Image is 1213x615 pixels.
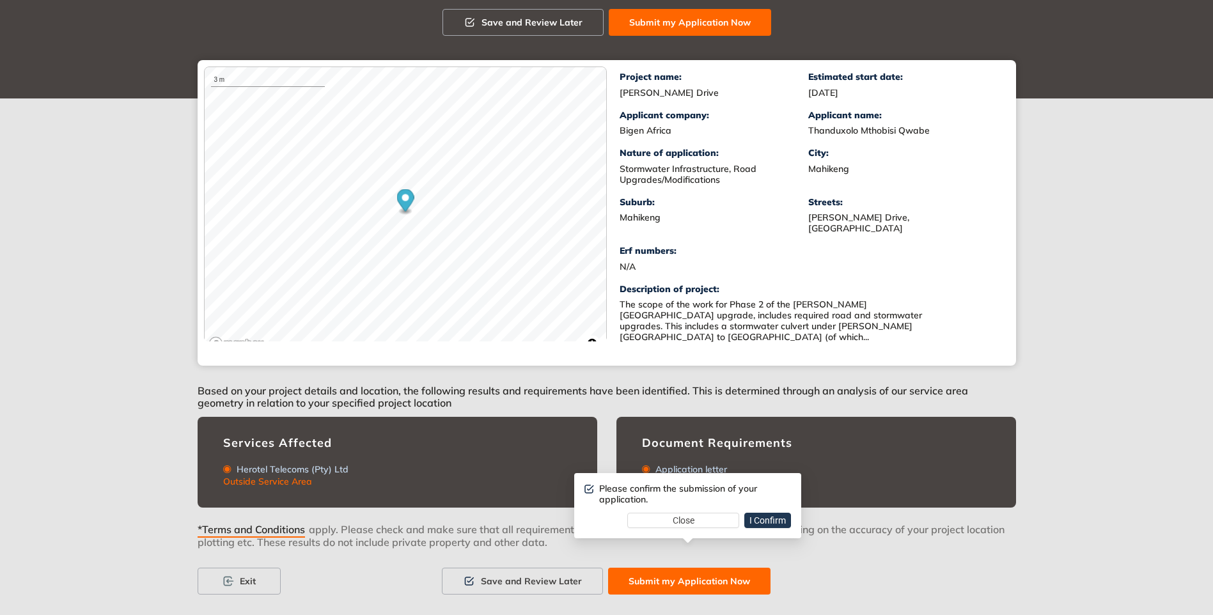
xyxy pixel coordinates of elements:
div: Based on your project details and location, the following results and requirements have been iden... [198,366,1016,417]
div: [PERSON_NAME] Drive, [GEOGRAPHIC_DATA] [808,212,997,234]
span: The scope of the work for Phase 2 of the [PERSON_NAME][GEOGRAPHIC_DATA] upgrade, includes require... [620,299,922,342]
span: Submit my Application Now [629,574,750,588]
button: I Confirm [744,513,791,528]
div: City: [808,148,997,159]
div: Document Requirements [642,436,990,450]
button: Save and Review Later [442,9,604,36]
div: Nature of application: [620,148,808,159]
div: Please confirm the submission of your application. [599,483,791,505]
div: [DATE] [808,88,997,98]
div: 3 m [211,74,325,87]
button: Save and Review Later [442,568,603,595]
div: Map marker [396,189,414,215]
div: Project name: [620,72,808,82]
div: Mahikeng [808,164,997,175]
span: Save and Review Later [481,15,583,29]
span: Exit [240,574,256,588]
div: Applicant name: [808,110,997,121]
span: ... [863,331,869,343]
div: Services Affected [223,436,572,450]
div: The scope of the work for Phase 2 of the Nelson Mandela Road upgrade, includes required road and ... [620,299,939,342]
div: Applicant company: [620,110,808,121]
div: Thanduxolo Mthobisi Qwabe [808,125,997,136]
div: Stormwater Infrastructure, Road Upgrades/Modifications [620,164,808,185]
button: *Terms and Conditions [198,523,309,532]
div: Estimated start date: [808,72,997,82]
span: *Terms and Conditions [198,524,305,537]
button: Submit my Application Now [608,568,771,595]
div: Streets: [808,197,997,208]
button: Submit my Application Now [609,9,771,36]
div: Mahikeng [620,212,808,223]
button: Exit [198,568,281,595]
div: Bigen Africa [620,125,808,136]
div: Suburb: [620,197,808,208]
span: Save and Review Later [481,574,582,588]
button: Close [627,513,739,528]
div: Application letter [650,464,727,475]
a: Mapbox logo [208,336,265,351]
span: Outside Service Area [223,476,312,487]
span: I Confirm [749,513,786,527]
span: Submit my Application Now [629,15,751,29]
span: Close [673,513,694,527]
div: Erf numbers: [620,245,808,256]
div: Description of project: [620,284,997,295]
div: apply. Please check and make sure that all requirements have been met. Deviations may occur depen... [198,523,1016,567]
div: N/A [620,261,808,272]
div: [PERSON_NAME] Drive [620,88,808,98]
canvas: Map [205,67,606,355]
span: Toggle attribution [588,336,596,350]
div: Herotel Telecoms (Pty) Ltd [231,464,348,475]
